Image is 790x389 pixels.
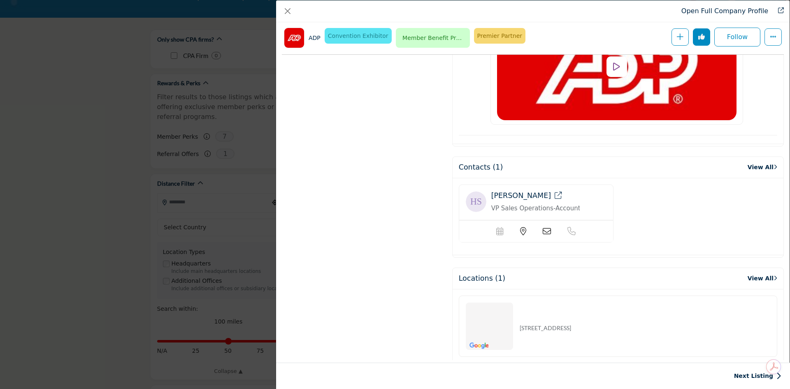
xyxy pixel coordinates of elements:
span: [PERSON_NAME] [491,191,551,200]
a: View All [748,163,777,172]
button: Follow [714,28,760,47]
img: image [466,191,486,212]
button: More Options [764,28,782,46]
p: [STREET_ADDRESS] [520,324,571,332]
img: Location Map [466,303,513,350]
span: Member Benefit Provider [399,30,467,46]
h2: Contacts (1) [459,163,503,172]
a: image [PERSON_NAME] VP Sales Operations-Accountant Channel [459,184,614,242]
p: VP Sales Operations-Accountant Channel [491,204,580,213]
a: Next Listing [734,372,781,380]
img: adp logo [284,28,304,48]
img: video thumbnail [497,13,737,120]
a: View All [748,274,777,283]
p: Premier Partner [477,30,522,42]
h2: Locations (1) [459,274,506,283]
a: Redirect to adp [772,6,784,16]
h1: ADP [309,35,321,42]
a: Redirect to adp [681,7,768,15]
p: Convention Exhibitor [328,30,388,42]
button: Close [282,5,293,17]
